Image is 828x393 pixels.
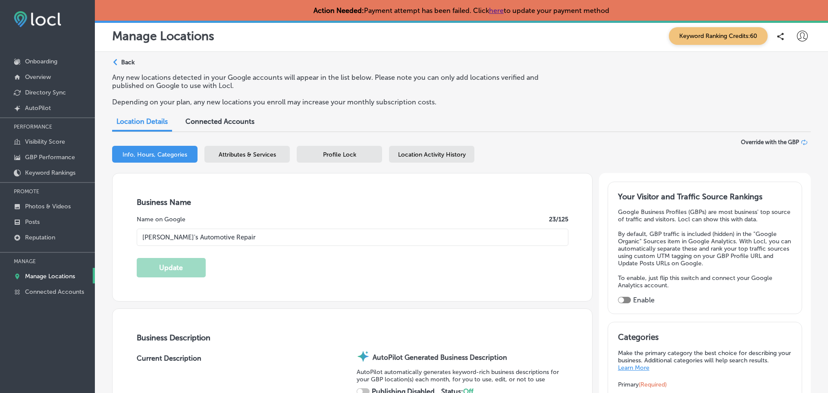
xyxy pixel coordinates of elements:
[137,258,206,277] button: Update
[618,274,792,289] p: To enable, just flip this switch and connect your Google Analytics account.
[112,29,214,43] p: Manage Locations
[25,104,51,112] p: AutoPilot
[618,230,792,267] p: By default, GBP traffic is included (hidden) in the "Google Organic" Sources item in Google Analy...
[25,218,40,226] p: Posts
[25,58,57,65] p: Onboarding
[137,229,568,246] input: Enter Location Name
[137,333,568,343] h3: Business Description
[618,192,792,201] h3: Your Visitor and Traffic Source Rankings
[618,381,667,388] span: Primary
[25,234,55,241] p: Reputation
[357,368,568,383] p: AutoPilot automatically generates keyword-rich business descriptions for your GBP location(s) eac...
[25,154,75,161] p: GBP Performance
[185,117,254,126] span: Connected Accounts
[618,364,649,371] a: Learn More
[25,169,75,176] p: Keyword Rankings
[112,73,566,90] p: Any new locations detected in your Google accounts will appear in the list below. Please note you...
[618,332,792,345] h3: Categories
[639,381,667,388] span: (Required)
[669,27,768,45] span: Keyword Ranking Credits: 60
[323,151,356,158] span: Profile Lock
[633,296,655,304] label: Enable
[25,138,65,145] p: Visibility Score
[489,6,504,15] a: here
[122,151,187,158] span: Info, Hours, Categories
[121,59,135,66] p: Back
[314,6,364,15] strong: Action Needed:
[112,98,566,106] p: Depending on your plan, any new locations you enroll may increase your monthly subscription costs.
[357,350,370,363] img: autopilot-icon
[373,353,507,362] strong: AutoPilot Generated Business Description
[14,11,61,27] img: fda3e92497d09a02dc62c9cd864e3231.png
[137,216,185,223] label: Name on Google
[549,216,568,223] label: 23 /125
[25,203,71,210] p: Photos & Videos
[618,208,792,223] p: Google Business Profiles (GBPs) are most business' top source of traffic and visitors. Locl can s...
[116,117,168,126] span: Location Details
[137,198,568,207] h3: Business Name
[618,349,792,371] p: Make the primary category the best choice for describing your business. Additional categories wil...
[219,151,276,158] span: Attributes & Services
[25,73,51,81] p: Overview
[25,89,66,96] p: Directory Sync
[314,6,609,15] p: Payment attempt has been failed. Click to update your payment method
[398,151,466,158] span: Location Activity History
[741,139,799,145] span: Override with the GBP
[25,288,84,296] p: Connected Accounts
[25,273,75,280] p: Manage Locations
